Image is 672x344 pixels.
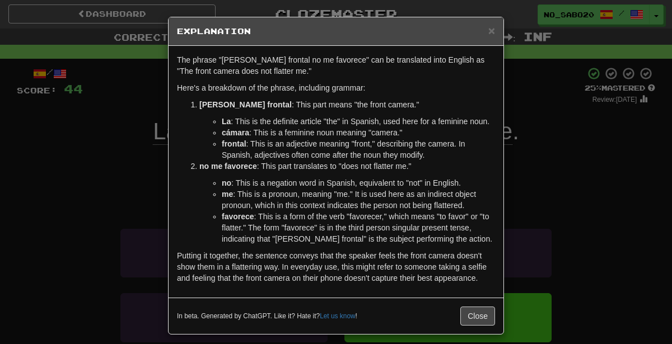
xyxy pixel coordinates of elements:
[222,178,231,187] strong: no
[222,189,495,211] li: : This is a pronoun, meaning "me." It is used here as an indirect object pronoun, which in this c...
[177,54,495,77] p: The phrase "[PERSON_NAME] frontal no me favorece" can be translated into English as "The front ca...
[222,128,249,137] strong: cámara
[177,26,495,37] h5: Explanation
[199,162,257,171] strong: no me favorece
[177,82,495,93] p: Here's a breakdown of the phrase, including grammar:
[199,161,495,172] p: : This part translates to "does not flatter me."
[222,139,246,148] strong: frontal
[222,177,495,189] li: : This is a negation word in Spanish, equivalent to "not" in English.
[222,138,495,161] li: : This is an adjective meaning "front," describing the camera. In Spanish, adjectives often come ...
[222,117,231,126] strong: La
[488,25,495,36] button: Close
[222,211,495,244] li: : This is a form of the verb "favorecer," which means "to favor" or "to flatter." The form "favor...
[320,312,355,320] a: Let us know
[177,250,495,284] p: Putting it together, the sentence conveys that the speaker feels the front camera doesn't show th...
[199,100,292,109] strong: [PERSON_NAME] frontal
[222,127,495,138] li: : This is a feminine noun meaning "camera."
[177,312,357,321] small: In beta. Generated by ChatGPT. Like it? Hate it? !
[222,190,233,199] strong: me
[222,116,495,127] li: : This is the definite article "the" in Spanish, used here for a feminine noun.
[488,24,495,37] span: ×
[199,99,495,110] p: : This part means "the front camera."
[222,212,254,221] strong: favorece
[460,307,495,326] button: Close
